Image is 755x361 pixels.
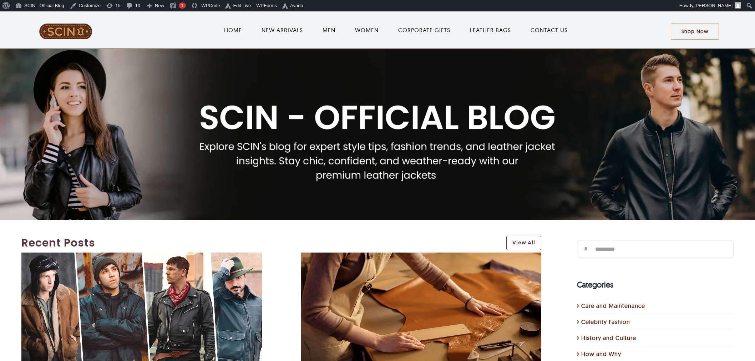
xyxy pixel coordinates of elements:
a: Shop Now [671,24,719,40]
a: Care and Maintenance [581,301,730,310]
a: WOMEN [355,26,379,34]
input: Search... [577,240,734,258]
a: MEN [323,26,335,34]
img: LeatherSCIN [39,23,92,40]
h4: Categories [577,279,734,291]
a: Celebrity Fashion [581,317,730,326]
span: [PERSON_NAME] [694,3,733,8]
span: Shop Now [681,29,708,35]
nav: Main Menu [121,19,671,41]
a: LeatherSCIN [39,22,92,30]
a: CONTACT US [531,26,568,34]
a: History of the Bomber Jacket [21,253,262,260]
span: 1 [181,3,183,8]
a: How and Why [581,350,730,358]
a: HOME [224,26,242,34]
a: NEW ARRIVALS [262,26,303,34]
input: Search [577,240,595,258]
a: History and Culture [581,334,730,342]
a: View All [506,236,541,250]
a: CORPORATE GIFTS [398,26,450,34]
a: How To Distress Leather In Easy Way [301,253,542,260]
a: LEATHER BAGS [470,26,511,34]
a: Recent Posts [21,235,499,251]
